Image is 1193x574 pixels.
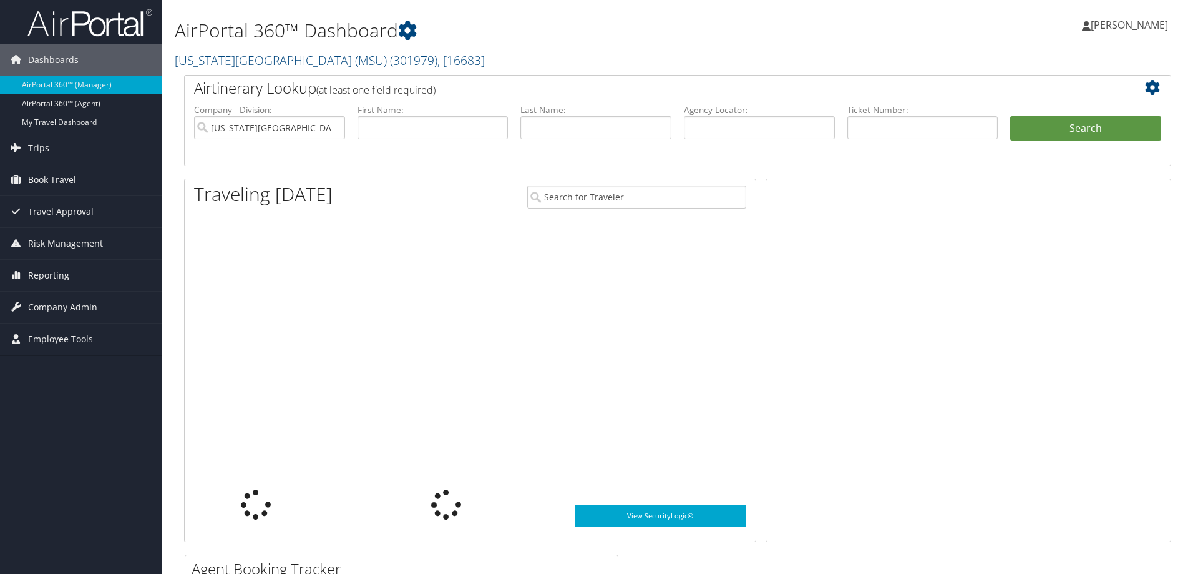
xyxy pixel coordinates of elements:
[437,52,485,69] span: , [ 16683 ]
[28,132,49,164] span: Trips
[1082,6,1181,44] a: [PERSON_NAME]
[316,83,436,97] span: (at least one field required)
[28,44,79,76] span: Dashboards
[390,52,437,69] span: ( 301979 )
[358,104,509,116] label: First Name:
[28,228,103,259] span: Risk Management
[194,104,345,116] label: Company - Division:
[175,17,845,44] h1: AirPortal 360™ Dashboard
[28,324,93,355] span: Employee Tools
[1010,116,1161,141] button: Search
[28,196,94,227] span: Travel Approval
[28,260,69,291] span: Reporting
[28,292,97,323] span: Company Admin
[520,104,671,116] label: Last Name:
[27,8,152,37] img: airportal-logo.png
[684,104,835,116] label: Agency Locator:
[527,186,746,209] input: Search for Traveler
[28,164,76,195] span: Book Travel
[175,52,485,69] a: [US_STATE][GEOGRAPHIC_DATA] (MSU)
[194,77,1079,99] h2: Airtinerary Lookup
[847,104,998,116] label: Ticket Number:
[194,181,333,207] h1: Traveling [DATE]
[1091,18,1168,32] span: [PERSON_NAME]
[575,505,746,527] a: View SecurityLogic®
